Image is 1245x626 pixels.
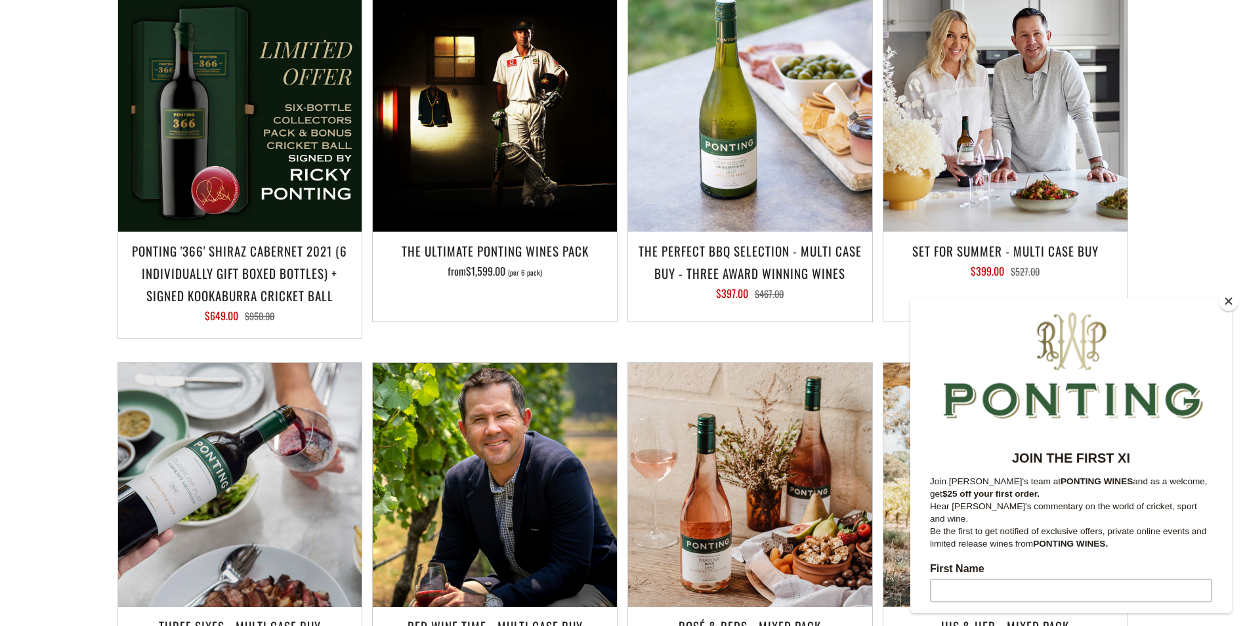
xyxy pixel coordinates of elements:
a: The perfect BBQ selection - MULTI CASE BUY - Three award winning wines $397.00 $467.00 [628,240,872,305]
strong: $25 off your first order. [32,191,129,201]
a: Ponting '366' Shiraz Cabernet 2021 (6 individually gift boxed bottles) + SIGNED KOOKABURRA CRICKE... [118,240,362,322]
p: Be the first to get notified of exclusive offers, private online events and limited release wines... [20,227,302,252]
span: (per 6 pack) [508,269,542,276]
span: $397.00 [716,285,748,301]
h3: Set For Summer - Multi Case Buy [890,240,1121,262]
span: We will send you a confirmation email to subscribe. I agree to sign up to the Ponting Wines newsl... [20,470,294,527]
p: Join [PERSON_NAME]'s team at and as a welcome, get [20,177,302,202]
label: First Name [20,265,302,281]
span: $467.00 [755,287,784,301]
span: $950.00 [245,309,274,323]
p: Hear [PERSON_NAME]'s commentary on the world of cricket, sport and wine. [20,202,302,227]
button: Close [1219,291,1238,311]
label: Last Name [20,320,302,336]
h3: The perfect BBQ selection - MULTI CASE BUY - Three award winning wines [635,240,866,284]
strong: PONTING WINES [150,178,222,188]
h3: Ponting '366' Shiraz Cabernet 2021 (6 individually gift boxed bottles) + SIGNED KOOKABURRA CRICKE... [125,240,356,307]
span: $527.00 [1011,264,1040,278]
span: $649.00 [205,308,238,323]
label: Email [20,375,302,391]
span: from [448,263,542,279]
span: $399.00 [971,263,1004,279]
span: $1,599.00 [466,263,505,279]
strong: JOIN THE FIRST XI [102,153,220,167]
a: The Ultimate Ponting Wines Pack from$1,599.00 (per 6 pack) [373,240,617,305]
h3: The Ultimate Ponting Wines Pack [379,240,610,262]
strong: PONTING WINES. [123,241,198,251]
input: Subscribe [20,430,302,454]
a: Set For Summer - Multi Case Buy $399.00 $527.00 [883,240,1128,305]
